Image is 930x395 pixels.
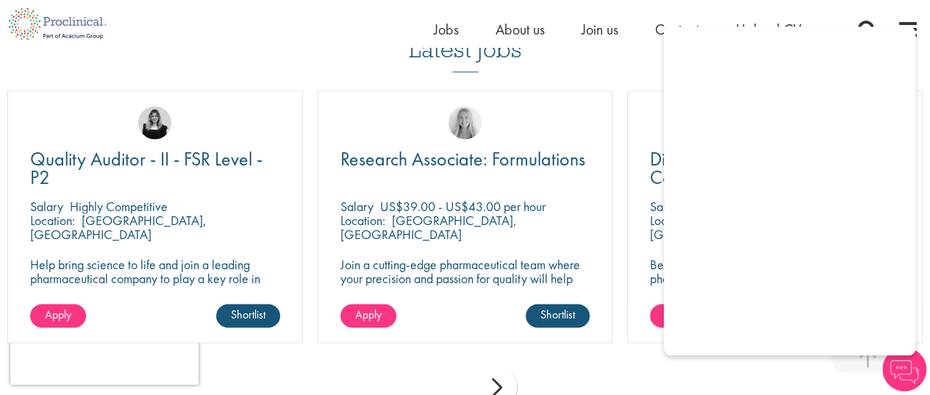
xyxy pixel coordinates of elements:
p: [GEOGRAPHIC_DATA], [GEOGRAPHIC_DATA] [340,212,517,243]
span: Location: [650,212,695,229]
a: Contact [655,20,699,39]
a: Apply [340,304,396,327]
a: Join us [582,20,618,39]
a: Shortlist [216,304,280,327]
span: Salary [30,198,63,215]
img: Molly Colclough [138,106,171,139]
a: Apply [650,304,706,327]
a: About us [496,20,545,39]
p: Be the backbone of innovation and join a leading pharmaceutical company to help keep life-changin... [650,257,900,313]
span: Director Global Scientific Communications [650,146,835,190]
span: Salary [340,198,373,215]
span: Location: [340,212,385,229]
a: Quality Auditor - II - FSR Level - P2 [30,150,280,187]
p: US$39.00 - US$43.00 per hour [380,198,546,215]
a: Shortlist [526,304,590,327]
img: Chatbot [882,347,926,391]
p: [GEOGRAPHIC_DATA], [GEOGRAPHIC_DATA] [650,212,826,243]
p: [GEOGRAPHIC_DATA], [GEOGRAPHIC_DATA] [30,212,207,243]
a: Director Global Scientific Communications [650,150,900,187]
span: Location: [30,212,75,229]
span: Apply [355,307,382,322]
span: Quality Auditor - II - FSR Level - P2 [30,146,262,190]
span: Apply [45,307,71,322]
img: Shannon Briggs [448,106,482,139]
span: Research Associate: Formulations [340,146,585,171]
a: Upload CV [736,20,801,39]
a: Apply [30,304,86,327]
p: Highly Competitive [70,198,168,215]
a: Jobs [434,20,459,39]
p: Join a cutting-edge pharmaceutical team where your precision and passion for quality will help sh... [340,257,590,299]
span: Salary [650,198,683,215]
a: Research Associate: Formulations [340,150,590,168]
p: Help bring science to life and join a leading pharmaceutical company to play a key role in delive... [30,257,280,313]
